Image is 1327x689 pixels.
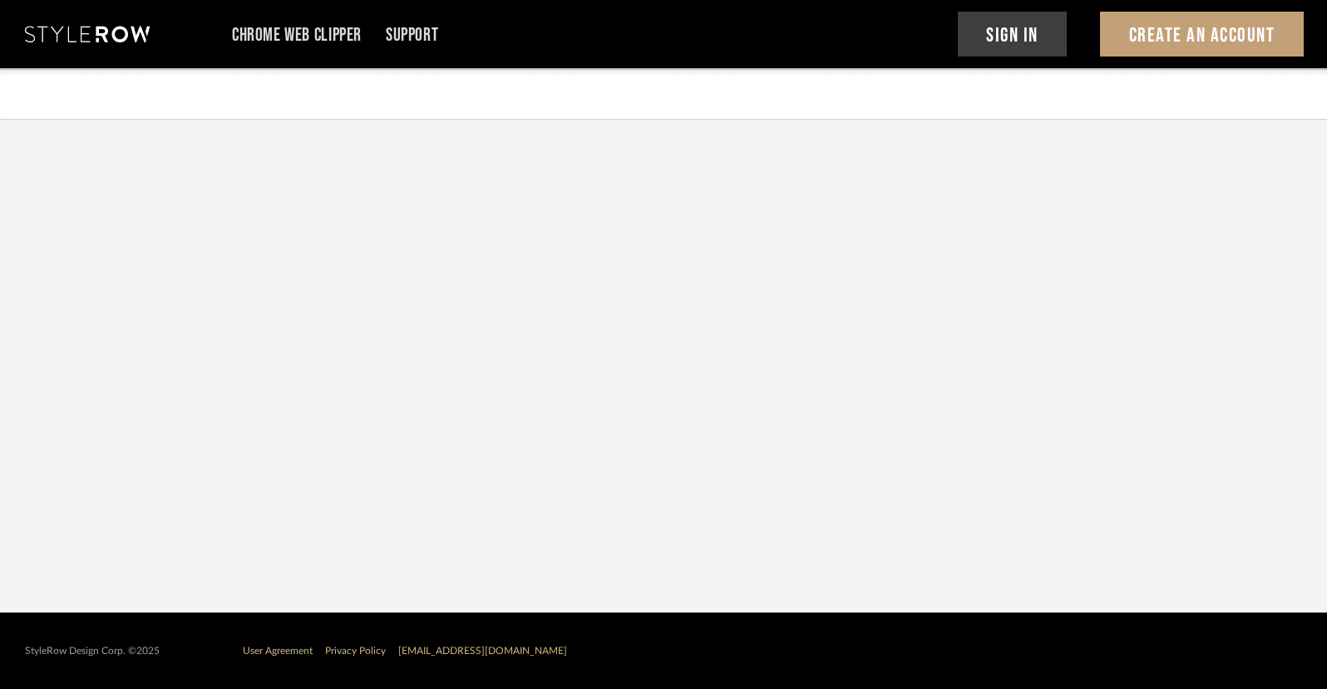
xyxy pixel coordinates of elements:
a: Chrome Web Clipper [232,28,362,42]
a: [EMAIL_ADDRESS][DOMAIN_NAME] [398,646,567,656]
a: Support [386,28,438,42]
button: Sign In [958,12,1068,57]
a: User Agreement [243,646,313,656]
div: StyleRow Design Corp. ©2025 [25,645,160,657]
a: Privacy Policy [325,646,386,656]
button: Create An Account [1100,12,1304,57]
